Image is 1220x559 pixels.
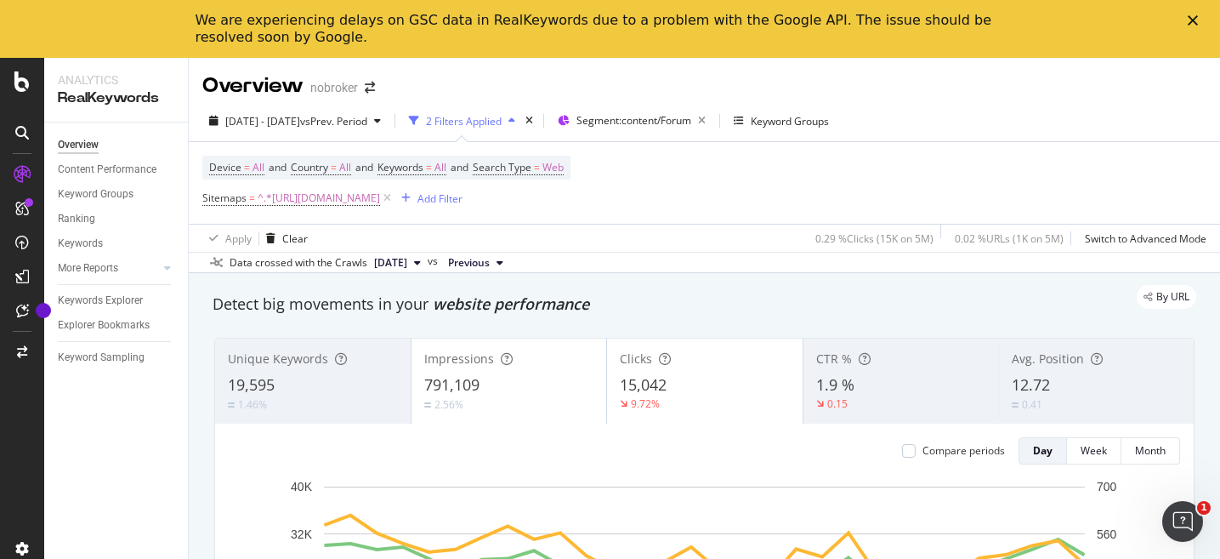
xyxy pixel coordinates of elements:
button: Day [1019,437,1067,465]
button: [DATE] [367,253,428,273]
div: Month [1135,443,1166,458]
span: Keywords [377,160,423,174]
div: 0.41 [1022,397,1042,412]
button: Keyword Groups [727,107,836,134]
div: Content Performance [58,161,156,179]
a: Keyword Groups [58,185,176,203]
div: Overview [202,71,304,100]
span: 2025 Apr. 7th [374,255,407,271]
div: 2 Filters Applied [426,114,502,128]
span: ^.*[URL][DOMAIN_NAME] [258,186,380,210]
div: Apply [225,231,252,246]
div: 9.72% [631,396,660,411]
div: legacy label [1137,285,1196,309]
button: [DATE] - [DATE]vsPrev. Period [202,107,388,134]
a: Overview [58,136,176,154]
img: Equal [424,402,431,408]
div: Switch to Advanced Mode [1085,231,1206,246]
span: 12.72 [1012,374,1050,395]
span: 1 [1197,501,1211,515]
span: Segment: content/Forum [576,113,691,128]
span: Impressions [424,351,494,367]
div: Overview [58,136,99,154]
button: Clear [259,225,308,252]
div: Add Filter [417,191,462,206]
span: = [249,191,255,205]
div: Close [1188,15,1205,26]
div: Explorer Bookmarks [58,317,150,334]
div: 0.15 [827,396,848,411]
a: Keywords Explorer [58,292,176,310]
img: Equal [228,402,235,408]
span: Previous [448,255,490,271]
span: 15,042 [620,374,667,395]
a: Ranking [58,210,176,228]
div: Keyword Groups [58,185,133,203]
span: = [331,160,337,174]
span: 791,109 [424,374,479,395]
span: and [269,160,287,174]
div: 0.02 % URLs ( 1K on 5M ) [955,231,1064,246]
div: arrow-right-arrow-left [365,82,375,94]
span: vs Prev. Period [300,114,367,128]
text: 32K [291,528,313,541]
button: Add Filter [394,188,462,208]
a: Keywords [58,235,176,253]
span: CTR % [816,351,852,367]
span: All [339,156,351,180]
div: 0.29 % Clicks ( 15K on 5M ) [815,231,933,246]
button: Switch to Advanced Mode [1078,225,1206,252]
span: = [244,160,250,174]
a: Content Performance [58,161,176,179]
text: 560 [1097,528,1117,541]
div: RealKeywords [58,88,174,108]
text: 40K [291,480,313,493]
span: and [355,160,373,174]
span: = [426,160,432,174]
button: Apply [202,225,252,252]
span: Clicks [620,351,652,367]
div: Data crossed with the Crawls [230,255,367,271]
span: 19,595 [228,374,275,395]
span: Search Type [473,160,531,174]
img: Equal [1012,402,1019,408]
div: Compare periods [922,443,1005,458]
button: Previous [441,253,510,273]
a: More Reports [58,260,159,277]
span: and [451,160,468,174]
div: Analytics [58,71,174,88]
button: Week [1067,437,1121,465]
span: = [534,160,540,174]
div: Keyword Groups [751,114,829,128]
span: [DATE] - [DATE] [225,114,300,128]
div: Ranking [58,210,95,228]
div: nobroker [310,79,358,96]
div: Tooltip anchor [36,303,51,318]
span: Country [291,160,328,174]
span: All [434,156,446,180]
span: Device [209,160,241,174]
a: Keyword Sampling [58,349,176,367]
div: Keywords Explorer [58,292,143,310]
text: 700 [1097,480,1117,493]
button: Month [1121,437,1180,465]
div: 2.56% [434,397,463,412]
span: Unique Keywords [228,351,328,367]
div: Keyword Sampling [58,349,145,367]
iframe: Intercom live chat [1162,501,1203,542]
span: Web [542,156,564,180]
div: More Reports [58,260,118,277]
div: Keywords [58,235,103,253]
button: Segment:content/Forum [551,107,712,134]
div: Week [1081,443,1107,458]
span: vs [428,254,441,269]
button: 2 Filters Applied [402,107,522,134]
div: We are experiencing delays on GSC data in RealKeywords due to a problem with the Google API. The ... [196,12,998,46]
div: times [522,112,536,129]
div: Day [1033,443,1053,458]
a: Explorer Bookmarks [58,317,176,334]
span: All [253,156,264,180]
span: Avg. Position [1012,351,1084,367]
div: Clear [282,231,308,246]
div: 1.46% [238,397,267,412]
